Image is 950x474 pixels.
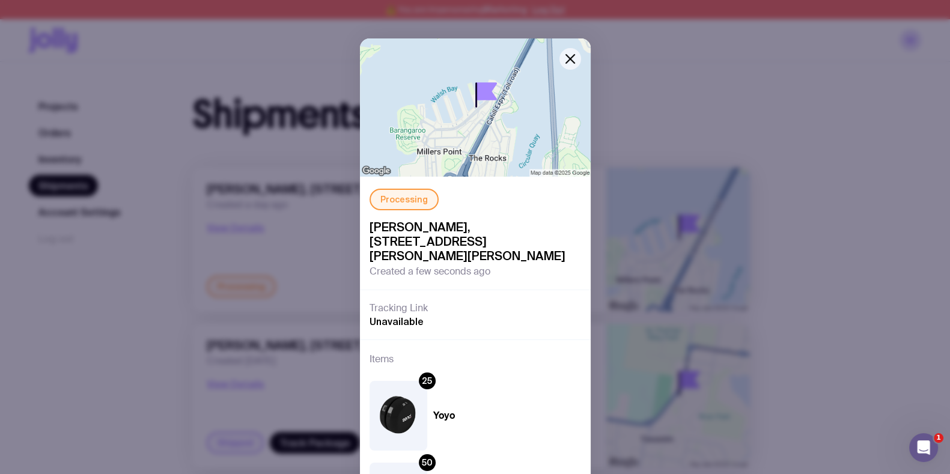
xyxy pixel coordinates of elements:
[433,410,489,422] h4: Yoyo
[370,266,490,278] span: Created a few seconds ago
[909,433,938,462] iframe: Intercom live chat
[370,189,439,210] div: Processing
[370,220,581,263] span: [PERSON_NAME], [STREET_ADDRESS][PERSON_NAME][PERSON_NAME]
[370,315,424,327] span: Unavailable
[419,372,436,389] div: 25
[934,433,943,443] span: 1
[370,352,394,366] h3: Items
[360,38,591,177] img: staticmap
[370,302,428,314] h3: Tracking Link
[419,454,436,471] div: 50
